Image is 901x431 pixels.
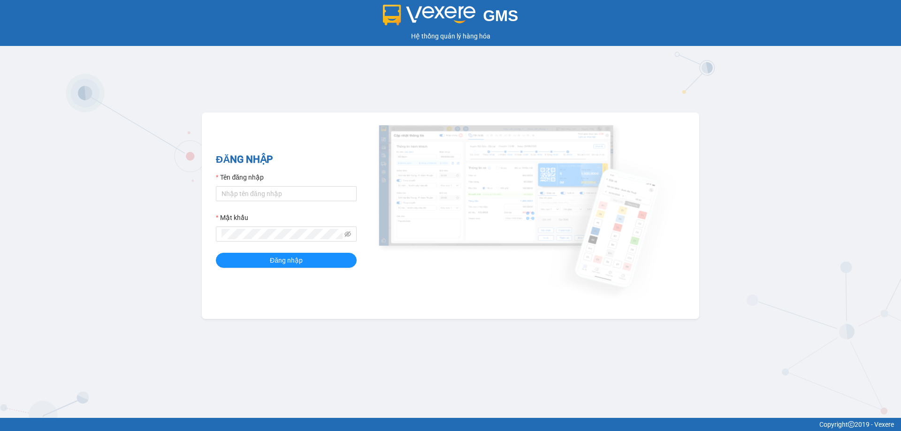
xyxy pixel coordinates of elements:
span: eye-invisible [344,231,351,237]
div: Copyright 2019 - Vexere [7,419,894,430]
input: Mật khẩu [221,229,343,239]
h2: ĐĂNG NHẬP [216,152,357,167]
a: GMS [383,14,519,22]
span: GMS [483,7,518,24]
label: Tên đăng nhập [216,172,264,182]
label: Mật khẩu [216,212,248,223]
div: Hệ thống quản lý hàng hóa [2,31,899,41]
input: Tên đăng nhập [216,186,357,201]
img: logo 2 [383,5,476,25]
span: copyright [848,421,855,428]
button: Đăng nhập [216,253,357,268]
span: Đăng nhập [270,255,303,265]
